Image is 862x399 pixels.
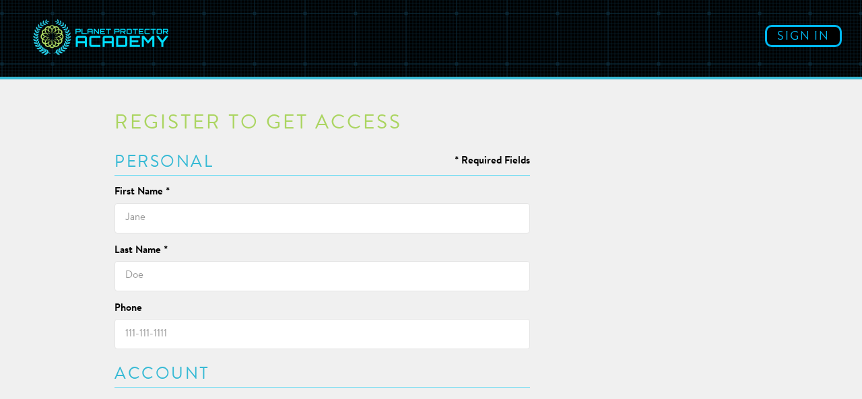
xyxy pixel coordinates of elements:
[765,25,842,47] a: Sign in
[114,319,530,349] input: 111-111-1111
[30,10,172,67] img: svg+xml;base64,PD94bWwgdmVyc2lvbj0iMS4wIiBlbmNvZGluZz0idXRmLTgiPz4NCjwhLS0gR2VuZXJhdG9yOiBBZG9iZS...
[114,114,530,134] h2: Register to get access
[114,366,530,383] h3: Account
[114,185,170,199] label: First Name *
[455,154,530,168] label: * Required Fields
[114,301,142,316] label: Phone
[114,154,530,171] h3: Personal
[114,244,168,258] label: Last Name *
[114,261,530,291] input: Doe
[114,203,530,233] input: Jane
